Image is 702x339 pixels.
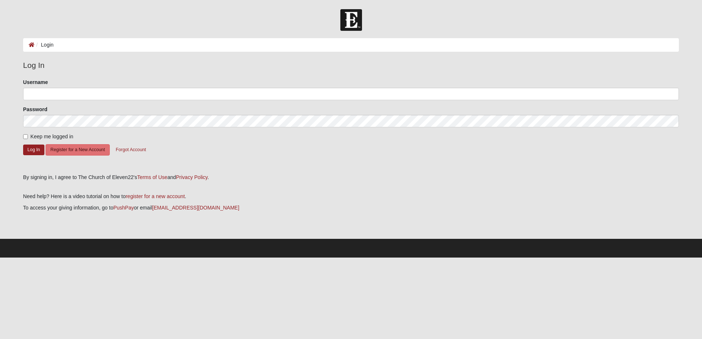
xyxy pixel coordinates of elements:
[152,205,239,211] a: [EMAIL_ADDRESS][DOMAIN_NAME]
[23,145,44,155] button: Log In
[176,174,207,180] a: Privacy Policy
[35,41,54,49] li: Login
[340,9,362,31] img: Church of Eleven22 Logo
[111,144,151,156] button: Forgot Account
[23,193,679,200] p: Need help? Here is a video tutorial on how to .
[126,193,185,199] a: register for a new account
[23,79,48,86] label: Username
[46,144,109,156] button: Register for a New Account
[137,174,167,180] a: Terms of Use
[23,174,679,181] div: By signing in, I agree to The Church of Eleven22's and .
[23,59,679,71] legend: Log In
[113,205,134,211] a: PushPay
[30,134,73,139] span: Keep me logged in
[23,106,47,113] label: Password
[23,134,28,139] input: Keep me logged in
[23,204,679,212] p: To access your giving information, go to or email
